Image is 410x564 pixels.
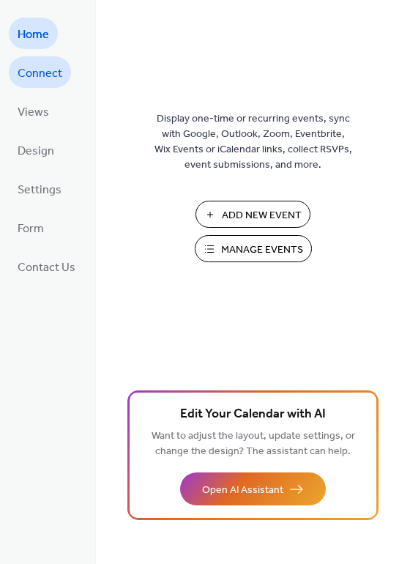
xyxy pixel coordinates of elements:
span: Connect [18,62,62,85]
span: Views [18,101,49,124]
span: Contact Us [18,256,75,279]
a: Contact Us [9,251,84,282]
span: Add New Event [222,208,302,223]
span: Design [18,140,54,163]
a: Form [9,212,53,243]
span: Display one-time or recurring events, sync with Google, Outlook, Zoom, Eventbrite, Wix Events or ... [154,111,352,173]
span: Manage Events [221,242,303,258]
span: Settings [18,179,61,201]
a: Design [9,134,63,166]
span: Form [18,218,44,240]
span: Home [18,23,49,46]
a: Connect [9,56,71,88]
button: Manage Events [195,235,312,262]
button: Add New Event [195,201,310,228]
a: Views [9,95,58,127]
span: Open AI Assistant [202,483,283,498]
span: Edit Your Calendar with AI [180,404,326,425]
a: Settings [9,173,70,204]
a: Home [9,18,58,49]
span: Want to adjust the layout, update settings, or change the design? The assistant can help. [152,426,355,461]
button: Open AI Assistant [180,472,326,505]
